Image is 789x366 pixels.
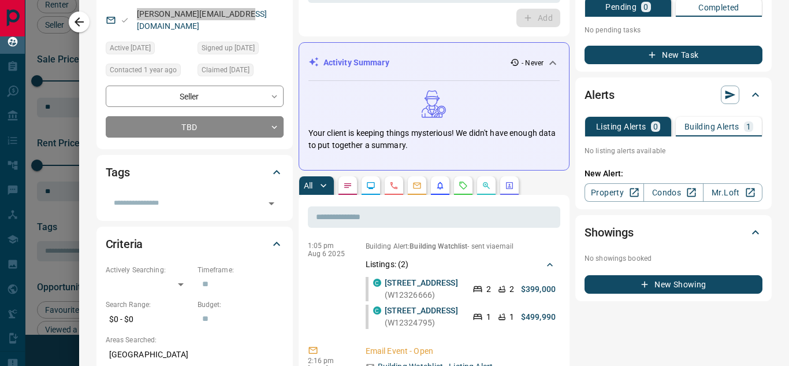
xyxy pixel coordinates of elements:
[585,168,762,180] p: New Alert:
[698,3,739,12] p: Completed
[106,300,192,310] p: Search Range:
[106,86,284,107] div: Seller
[436,181,445,190] svg: Listing Alerts
[308,52,560,73] div: Activity Summary- Never
[323,57,389,69] p: Activity Summary
[373,306,381,315] div: condos.ca
[486,283,491,295] p: 2
[643,3,648,11] p: 0
[137,9,267,31] a: [PERSON_NAME][EMAIL_ADDRESS][DOMAIN_NAME]
[308,357,348,365] p: 2:16 pm
[585,81,762,109] div: Alerts
[106,158,284,186] div: Tags
[121,16,129,24] svg: Email Valid
[596,123,646,131] p: Listing Alerts
[366,345,556,357] p: Email Event - Open
[505,181,514,190] svg: Agent Actions
[106,265,192,275] p: Actively Searching:
[106,163,130,182] h2: Tags
[684,123,739,131] p: Building Alerts
[106,116,284,138] div: TBD
[308,250,348,258] p: Aug 6 2025
[202,64,250,76] span: Claimed [DATE]
[263,195,280,212] button: Open
[110,64,177,76] span: Contacted 1 year ago
[585,275,762,294] button: New Showing
[366,258,409,271] p: Listings: ( 2 )
[106,335,284,345] p: Areas Searched:
[585,183,644,202] a: Property
[459,181,468,190] svg: Requests
[509,311,514,323] p: 1
[389,181,399,190] svg: Calls
[106,235,143,253] h2: Criteria
[605,3,637,11] p: Pending
[308,127,560,151] p: Your client is keeping things mysterious! We didn't have enough data to put together a summary.
[385,278,458,287] a: [STREET_ADDRESS]
[509,283,514,295] p: 2
[521,311,556,323] p: $499,990
[585,86,615,104] h2: Alerts
[343,181,352,190] svg: Notes
[198,300,284,310] p: Budget:
[366,242,556,250] p: Building Alert : - sent via email
[746,123,751,131] p: 1
[585,253,762,264] p: No showings booked
[585,46,762,64] button: New Task
[585,223,634,242] h2: Showings
[486,311,491,323] p: 1
[198,64,284,80] div: Fri Jul 19 2024
[198,265,284,275] p: Timeframe:
[703,183,762,202] a: Mr.Loft
[410,242,467,250] span: Building Watchlist
[304,182,313,190] p: All
[366,181,375,190] svg: Lead Browsing Activity
[482,181,491,190] svg: Opportunities
[202,42,255,54] span: Signed up [DATE]
[522,58,544,68] p: - Never
[385,305,461,329] p: (W12324795)
[106,310,192,329] p: $0 - $0
[110,42,151,54] span: Active [DATE]
[198,42,284,58] div: Wed Feb 13 2019
[643,183,703,202] a: Condos
[585,21,762,39] p: No pending tasks
[308,242,348,250] p: 1:05 pm
[106,42,192,58] div: Fri Nov 29 2024
[106,345,284,364] p: [GEOGRAPHIC_DATA]
[653,123,658,131] p: 0
[106,64,192,80] div: Fri Jul 19 2024
[373,279,381,287] div: condos.ca
[585,146,762,156] p: No listing alerts available
[412,181,422,190] svg: Emails
[385,277,461,301] p: (W12326666)
[585,219,762,246] div: Showings
[385,306,458,315] a: [STREET_ADDRESS]
[521,283,556,295] p: $399,000
[366,254,556,275] div: Listings: (2)
[106,230,284,258] div: Criteria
